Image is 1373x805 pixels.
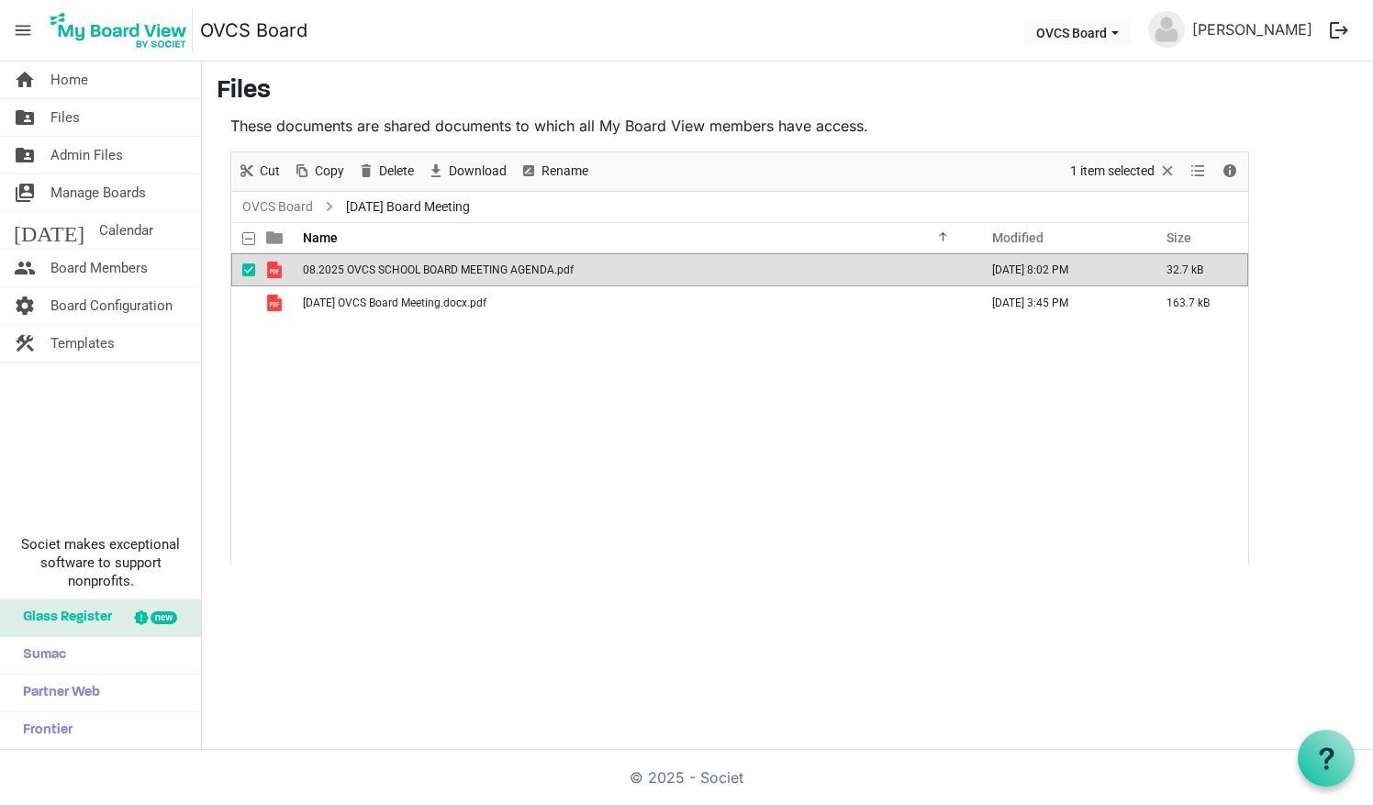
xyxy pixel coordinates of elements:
[303,263,574,276] span: 08.2025 OVCS SCHOOL BOARD MEETING AGENDA.pdf
[50,174,146,211] span: Manage Boards
[1185,11,1320,48] a: [PERSON_NAME]
[14,599,112,636] span: Glass Register
[513,152,595,191] div: Rename
[1218,160,1243,183] button: Details
[14,99,36,136] span: folder_shared
[8,535,193,590] span: Societ makes exceptional software to support nonprofits.
[1147,286,1248,319] td: 163.7 kB is template cell column header Size
[258,160,282,183] span: Cut
[1320,11,1358,50] button: logout
[14,174,36,211] span: switch_account
[517,160,592,183] button: Rename
[50,61,88,98] span: Home
[50,99,80,136] span: Files
[351,152,420,191] div: Delete
[630,768,743,787] a: © 2025 - Societ
[45,7,200,53] a: My Board View Logo
[297,286,973,319] td: 2025-07-15 OVCS Board Meeting.docx.pdf is template cell column header Name
[1187,160,1209,183] button: View dropdownbutton
[45,7,193,53] img: My Board View Logo
[973,253,1147,286] td: August 16, 2025 8:02 PM column header Modified
[14,712,73,749] span: Frontier
[14,137,36,173] span: folder_shared
[354,160,418,183] button: Delete
[255,253,297,286] td: is template cell column header type
[1068,160,1156,183] span: 1 item selected
[14,675,100,711] span: Partner Web
[14,637,66,674] span: Sumac
[14,325,36,362] span: construction
[231,253,255,286] td: checkbox
[313,160,346,183] span: Copy
[235,160,284,183] button: Cut
[540,160,590,183] span: Rename
[1064,152,1183,191] div: Clear selection
[290,160,348,183] button: Copy
[50,137,123,173] span: Admin Files
[50,287,173,324] span: Board Configuration
[1067,160,1180,183] button: Selection
[447,160,508,183] span: Download
[255,286,297,319] td: is template cell column header type
[1024,19,1131,45] button: OVCS Board dropdownbutton
[377,160,416,183] span: Delete
[992,230,1044,245] span: Modified
[286,152,351,191] div: Copy
[297,253,973,286] td: 08.2025 OVCS SCHOOL BOARD MEETING AGENDA.pdf is template cell column header Name
[231,152,286,191] div: Cut
[217,76,1358,107] h3: Files
[230,115,1249,137] p: These documents are shared documents to which all My Board View members have access.
[424,160,510,183] button: Download
[973,286,1147,319] td: August 17, 2025 3:45 PM column header Modified
[151,611,177,624] div: new
[200,12,307,49] a: OVCS Board
[14,250,36,286] span: people
[420,152,513,191] div: Download
[1214,152,1245,191] div: Details
[303,296,486,309] span: [DATE] OVCS Board Meeting.docx.pdf
[50,250,148,286] span: Board Members
[239,196,317,218] a: OVCS Board
[303,230,338,245] span: Name
[99,212,153,249] span: Calendar
[14,287,36,324] span: settings
[342,196,474,218] span: [DATE] Board Meeting
[1148,11,1185,48] img: no-profile-picture.svg
[50,325,115,362] span: Templates
[1166,230,1191,245] span: Size
[14,212,84,249] span: [DATE]
[6,13,40,48] span: menu
[231,286,255,319] td: checkbox
[1183,152,1214,191] div: View
[14,61,36,98] span: home
[1147,253,1248,286] td: 32.7 kB is template cell column header Size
